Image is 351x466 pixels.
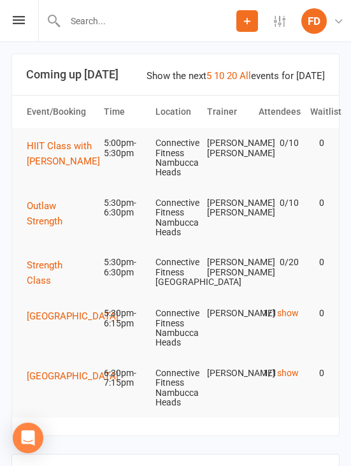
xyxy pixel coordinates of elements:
[98,128,150,168] td: 5:00pm-5:30pm
[304,358,330,388] td: 0
[240,70,251,82] a: All
[253,128,304,158] td: 0/10
[27,140,100,167] span: HIIT Class with [PERSON_NAME]
[304,298,330,328] td: 0
[227,70,237,82] a: 20
[201,96,253,128] th: Trainer
[214,70,224,82] a: 10
[201,188,253,228] td: [PERSON_NAME] [PERSON_NAME]
[304,128,330,158] td: 0
[201,128,253,168] td: [PERSON_NAME] [PERSON_NAME]
[201,247,253,288] td: [PERSON_NAME] [PERSON_NAME]
[147,68,325,84] div: Show the next events for [DATE]
[61,12,236,30] input: Search...
[27,309,127,324] button: [GEOGRAPHIC_DATA]
[253,298,304,328] td: 1/1
[98,358,150,398] td: 6:30pm-7:15pm
[27,310,118,322] span: [GEOGRAPHIC_DATA]
[98,298,150,339] td: 5:30pm-6:15pm
[150,96,201,128] th: Location
[27,259,62,286] span: Strength Class
[98,247,150,288] td: 5:30pm-6:30pm
[27,258,92,288] button: Strength Class
[150,128,201,188] td: Connective Fitness Nambucca Heads
[304,96,330,128] th: Waitlist
[27,370,118,382] span: [GEOGRAPHIC_DATA]
[277,368,299,378] a: show
[253,188,304,218] td: 0/10
[150,188,201,248] td: Connective Fitness Nambucca Heads
[150,358,201,418] td: Connective Fitness Nambucca Heads
[98,188,150,228] td: 5:30pm-6:30pm
[253,96,304,128] th: Attendees
[277,308,299,318] a: show
[27,200,62,227] span: Outlaw Strength
[301,8,327,34] div: FD
[13,423,43,453] div: Open Intercom Messenger
[253,358,304,388] td: 1/1
[304,188,330,218] td: 0
[27,198,92,229] button: Outlaw Strength
[27,368,127,384] button: [GEOGRAPHIC_DATA]
[26,68,325,81] h3: Coming up [DATE]
[21,96,98,128] th: Event/Booking
[27,138,109,169] button: HIIT Class with [PERSON_NAME]
[201,298,253,328] td: [PERSON_NAME]
[201,358,253,388] td: [PERSON_NAME]
[150,247,201,297] td: Connective Fitness [GEOGRAPHIC_DATA]
[206,70,211,82] a: 5
[98,96,150,128] th: Time
[304,247,330,277] td: 0
[150,298,201,358] td: Connective Fitness Nambucca Heads
[253,247,304,277] td: 0/20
